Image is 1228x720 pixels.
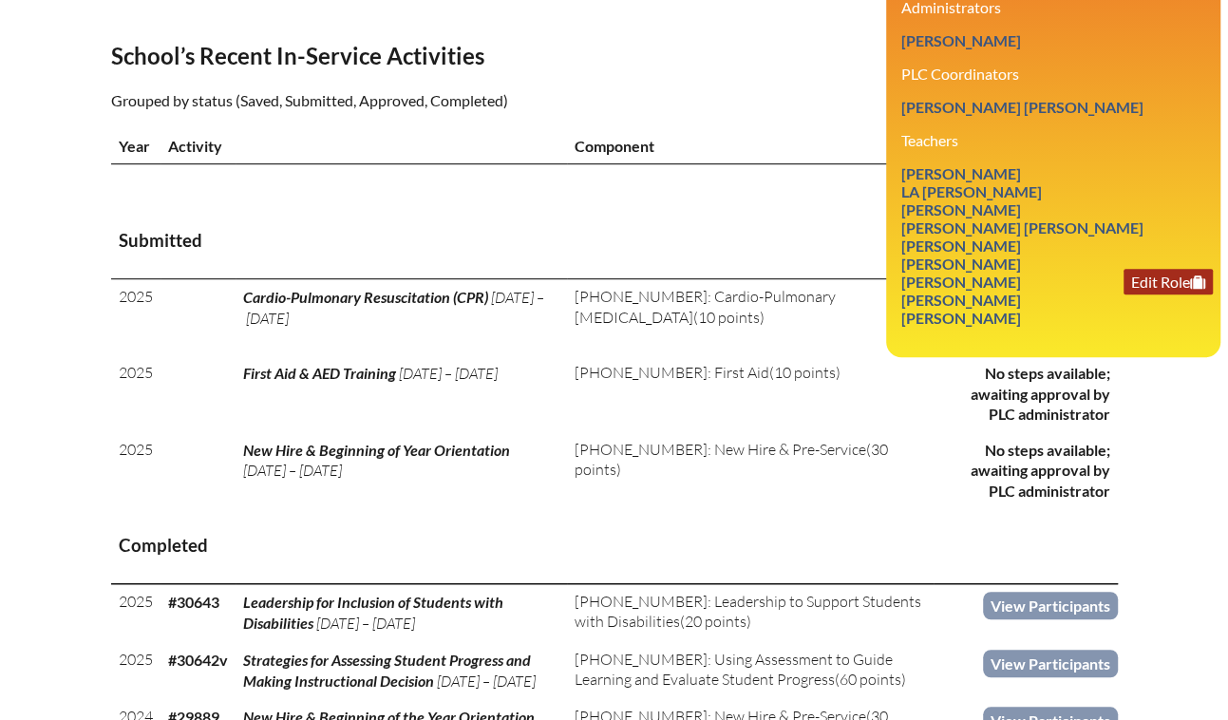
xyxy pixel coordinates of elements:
[567,355,934,431] td: (10 points)
[901,65,1205,83] h3: PLC Coordinators
[243,461,342,480] span: [DATE] – [DATE]
[243,364,396,382] span: First Aid & AED Training
[894,197,1029,222] a: [PERSON_NAME]
[894,233,1029,258] a: [PERSON_NAME]
[119,534,1110,558] h3: Completed
[168,593,219,611] b: #30643
[316,614,415,633] span: [DATE] – [DATE]
[437,672,536,691] span: [DATE] – [DATE]
[575,440,866,459] span: [PHONE_NUMBER]: New Hire & Pre-Service
[983,592,1118,619] a: View Participants
[894,28,1029,53] a: [PERSON_NAME]
[567,642,934,700] td: (60 points)
[575,650,893,689] span: [PHONE_NUMBER]: Using Assessment to Guide Learning and Evaluate Student Progress
[111,355,161,431] td: 2025
[894,269,1029,294] a: [PERSON_NAME]
[894,161,1029,186] a: [PERSON_NAME]
[567,432,934,508] td: (30 points)
[567,279,934,356] td: (10 points)
[894,287,1029,313] a: [PERSON_NAME]
[243,288,544,327] span: [DATE] – [DATE]
[901,131,1205,149] h3: Teachers
[575,592,921,631] span: [PHONE_NUMBER]: Leadership to Support Students with Disabilities
[894,305,1029,331] a: [PERSON_NAME]
[894,94,1151,120] a: [PERSON_NAME] [PERSON_NAME]
[111,279,161,356] td: 2025
[983,650,1118,677] a: View Participants
[111,432,161,508] td: 2025
[894,251,1029,276] a: [PERSON_NAME]
[567,128,934,164] th: Component
[161,128,567,164] th: Activity
[399,364,498,383] span: [DATE] – [DATE]
[567,583,934,641] td: (20 points)
[111,42,780,69] h2: School’s Recent In-Service Activities
[941,363,1110,424] p: No steps available; awaiting approval by PLC administrator
[243,651,531,690] span: Strategies for Assessing Student Progress and Making Instructional Decision
[1124,269,1213,294] a: Edit Role
[941,440,1110,501] p: No steps available; awaiting approval by PLC administrator
[894,215,1151,240] a: [PERSON_NAME] [PERSON_NAME]
[168,651,228,669] b: #30642v
[894,179,1049,204] a: La [PERSON_NAME]
[575,287,836,326] span: [PHONE_NUMBER]: Cardio-Pulmonary [MEDICAL_DATA]
[111,583,161,641] td: 2025
[119,229,1110,253] h3: Submitted
[111,128,161,164] th: Year
[243,288,488,306] span: Cardio-Pulmonary Resuscitation (CPR)
[111,642,161,700] td: 2025
[111,88,780,113] p: Grouped by status (Saved, Submitted, Approved, Completed)
[575,363,769,382] span: [PHONE_NUMBER]: First Aid
[243,593,503,632] span: Leadership for Inclusion of Students with Disabilities
[243,441,510,459] span: New Hire & Beginning of Year Orientation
